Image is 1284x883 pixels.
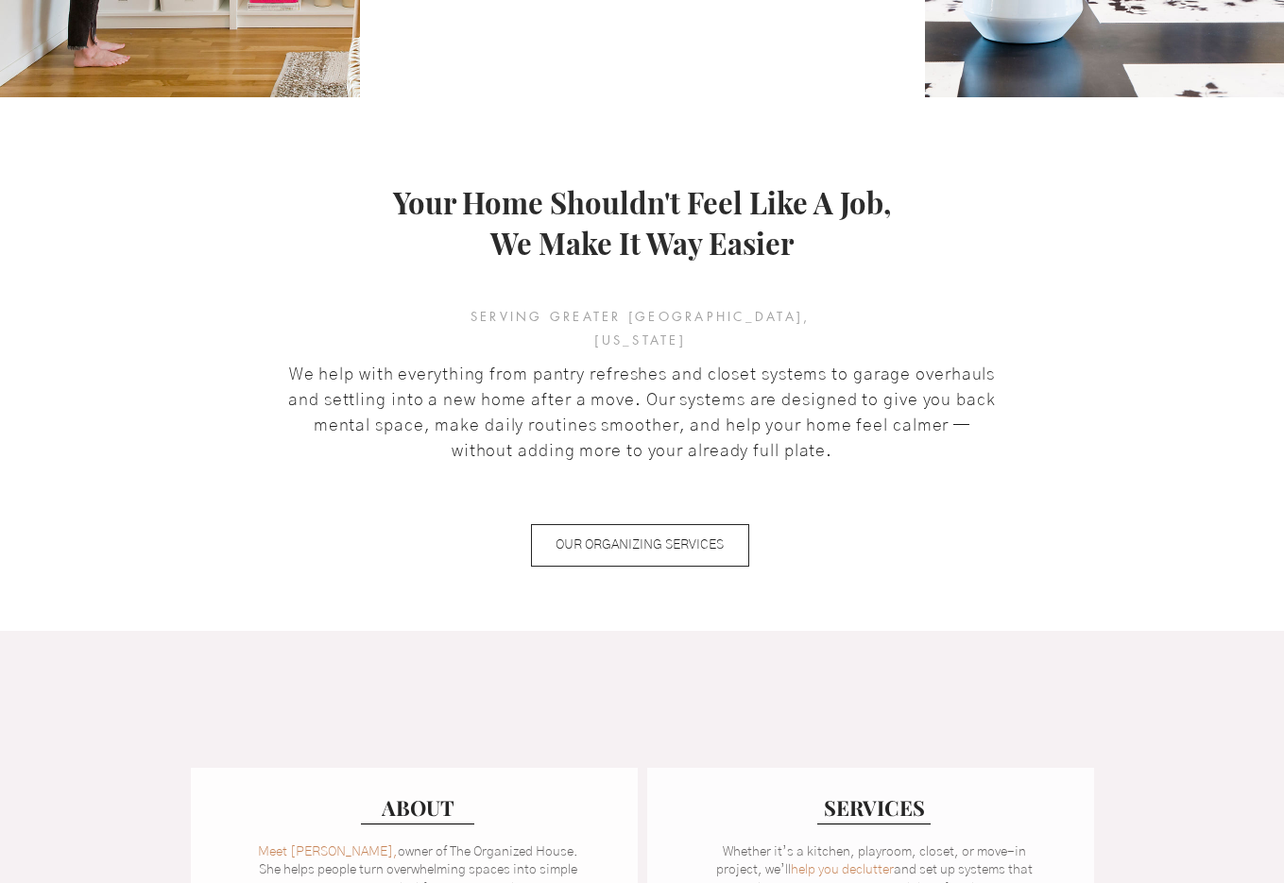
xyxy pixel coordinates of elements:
span: Meet [PERSON_NAME], [258,845,398,858]
a: help you declutter [791,863,894,876]
h3: We Make It Way Easier [383,182,902,264]
a: ABOUT [361,791,474,824]
span: Your Home Shouldn't Feel Like A Job, [393,182,891,222]
span: ABOUT [382,793,454,822]
span: OUR ORGANIZING SERVICES [556,536,724,555]
a: OUR ORGANIZING SERVICES [531,524,749,567]
a: SERVICES [817,791,931,824]
a: Whether it’s a kitchen, playroom, closet, or move-in project, we’ll [716,845,1026,877]
span: SERVICES [824,793,925,822]
span: SERVING GREATER [GEOGRAPHIC_DATA], [US_STATE] [471,308,811,348]
span: We help with everything from pantry refreshes and closet systems to garage overhauls and settling... [288,366,996,460]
